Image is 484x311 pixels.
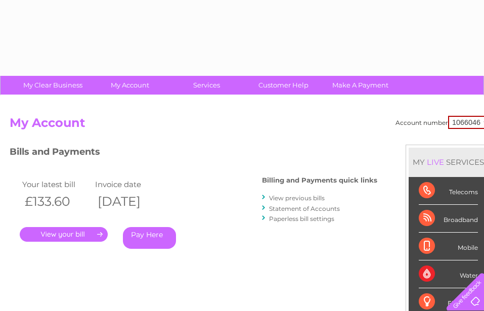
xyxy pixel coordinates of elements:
td: Invoice date [93,177,165,191]
a: My Clear Business [11,76,95,95]
a: . [20,227,108,242]
a: My Account [88,76,171,95]
a: Customer Help [242,76,325,95]
div: Telecoms [419,177,478,205]
a: View previous bills [269,194,325,202]
h4: Billing and Payments quick links [262,176,377,184]
a: Make A Payment [319,76,402,95]
td: Your latest bill [20,177,93,191]
div: Water [419,260,478,288]
a: Pay Here [123,227,176,249]
th: [DATE] [93,191,165,212]
div: LIVE [425,157,446,167]
th: £133.60 [20,191,93,212]
div: Mobile [419,233,478,260]
a: Services [165,76,248,95]
div: Broadband [419,205,478,233]
h3: Bills and Payments [10,145,377,162]
a: Statement of Accounts [269,205,340,212]
a: Paperless bill settings [269,215,334,223]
